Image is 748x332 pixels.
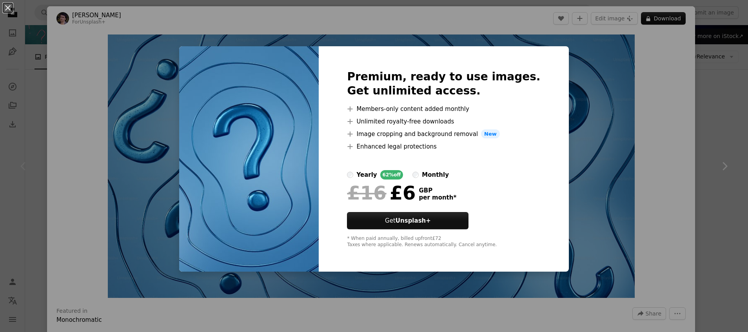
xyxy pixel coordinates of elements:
[347,172,353,178] input: yearly62%off
[347,129,540,139] li: Image cropping and background removal
[481,129,500,139] span: New
[412,172,419,178] input: monthly
[347,183,416,203] div: £6
[380,170,403,180] div: 62% off
[347,142,540,151] li: Enhanced legal protections
[347,117,540,126] li: Unlimited royalty-free downloads
[347,104,540,114] li: Members-only content added monthly
[347,236,540,248] div: * When paid annually, billed upfront £72 Taxes where applicable. Renews automatically. Cancel any...
[179,46,319,272] img: premium_photo-1680302397750-ef86e280a172
[347,70,540,98] h2: Premium, ready to use images. Get unlimited access.
[347,212,468,229] button: GetUnsplash+
[396,217,431,224] strong: Unsplash+
[419,187,456,194] span: GBP
[419,194,456,201] span: per month *
[422,170,449,180] div: monthly
[347,183,386,203] span: £16
[356,170,377,180] div: yearly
